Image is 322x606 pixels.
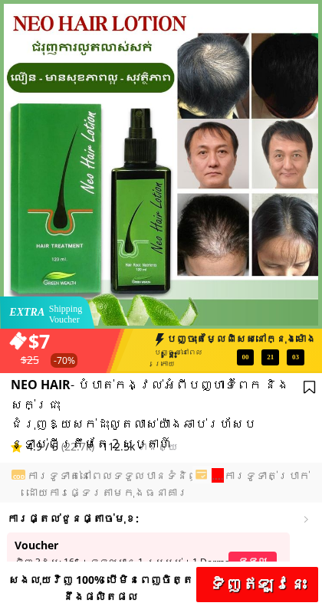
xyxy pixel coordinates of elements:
[49,303,94,326] h3: Shipping Voucher
[21,352,74,369] h3: $25
[27,467,317,502] h3: ការទូទាត់នៅពេលទទួលបានទំនិញ /
[28,326,182,356] h3: $7
[9,304,52,321] h3: Extra
[166,332,317,364] h3: បញ្ចុះតម្លៃពិសេសនៅក្នុងម៉ោងនេះ
[50,353,79,368] h3: -70%
[154,347,238,369] h3: បញ្ចប់នៅពេល ក្រោយ
[15,537,136,554] h3: Voucher
[8,473,29,481] h3: COD
[7,510,160,527] h3: ការផ្តល់ជូនផ្តាច់មុខ:
[11,375,308,454] h3: - បំបាត់​កង្វល់​អំពី​បញ្ហា​ទំពែក និង​សក់​ជ្រុះ ជំរុញឱ្យសក់ដុះលូតលាស់យ៉ាងឆាប់រហ័សប ន្ទាប់ពីត្រឹមតែ...
[205,468,224,483] span: ......
[196,567,318,602] p: ទិញ​ឥឡូវនេះ
[8,572,193,604] span: សងលុយវិញ 100% បើមិនពេញចិត្តនឹងផលិតផល
[11,376,71,393] span: NEO HAIR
